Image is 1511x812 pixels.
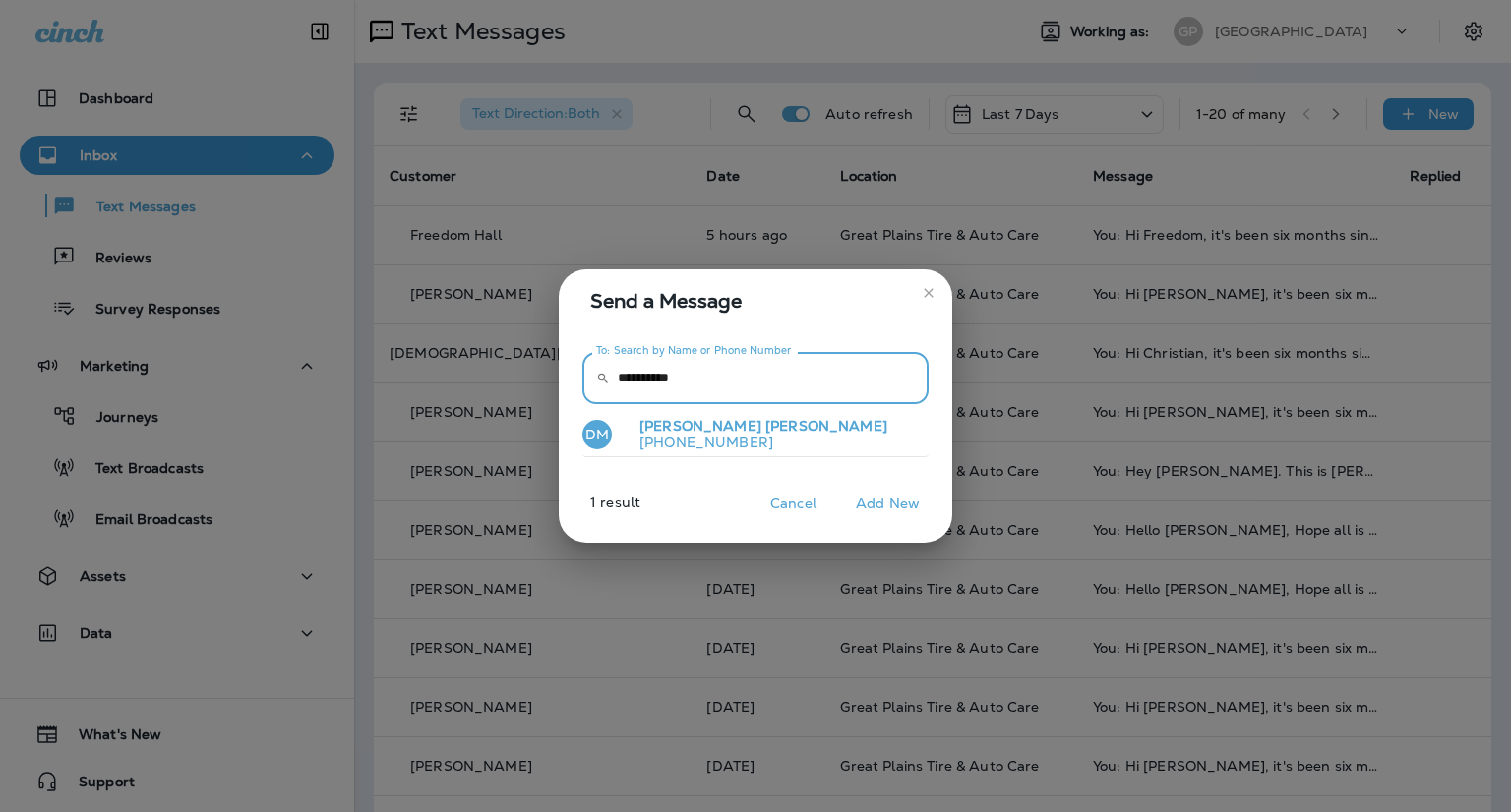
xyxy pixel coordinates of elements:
p: 1 result [551,494,640,526]
button: close [913,277,944,309]
button: Add New [846,489,930,519]
button: DM[PERSON_NAME] [PERSON_NAME][PHONE_NUMBER] [582,412,929,457]
span: Send a Message [590,285,929,317]
span: [PERSON_NAME] [765,417,887,435]
button: Cancel [756,489,830,519]
div: DM [582,420,612,449]
span: [PERSON_NAME] [639,417,761,435]
label: To: Search by Name or Phone Number [596,343,792,358]
p: [PHONE_NUMBER] [624,435,887,450]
